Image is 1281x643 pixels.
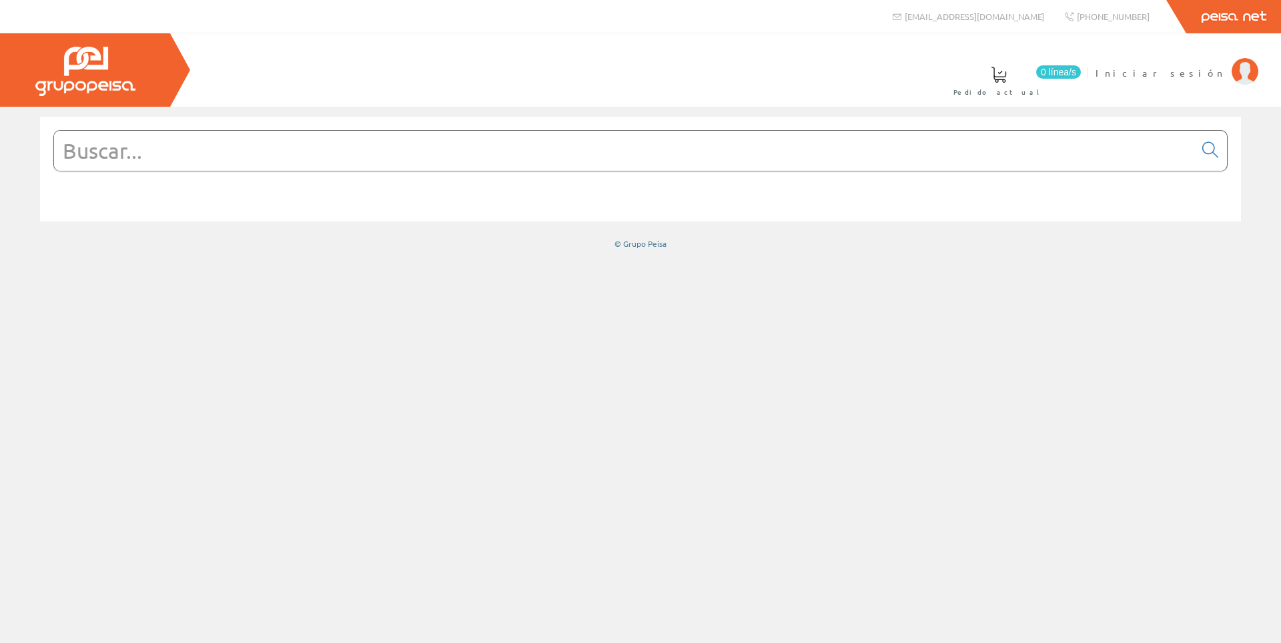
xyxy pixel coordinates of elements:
span: Pedido actual [953,85,1044,99]
span: 0 línea/s [1036,65,1081,79]
span: Iniciar sesión [1096,66,1225,79]
span: [PHONE_NUMBER] [1077,11,1150,22]
a: Iniciar sesión [1096,55,1258,68]
span: [EMAIL_ADDRESS][DOMAIN_NAME] [905,11,1044,22]
img: Grupo Peisa [35,47,135,96]
input: Buscar... [54,131,1194,171]
div: © Grupo Peisa [40,238,1241,249]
